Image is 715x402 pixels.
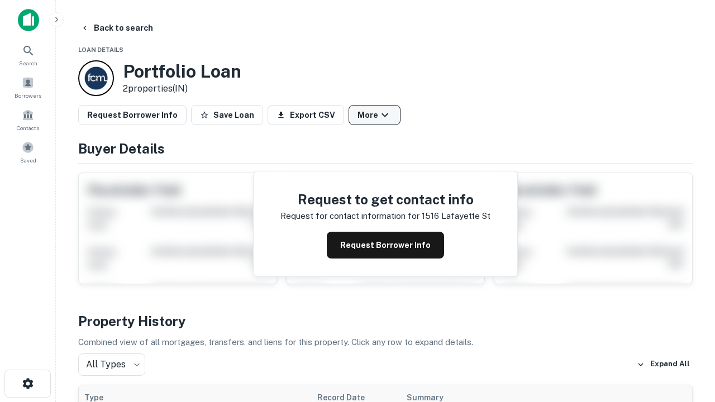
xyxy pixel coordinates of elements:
div: All Types [78,353,145,376]
button: Request Borrower Info [78,105,187,125]
h4: Property History [78,311,693,331]
p: Combined view of all mortgages, transfers, and liens for this property. Click any row to expand d... [78,336,693,349]
button: Back to search [76,18,158,38]
p: 2 properties (IN) [123,82,241,95]
a: Borrowers [3,72,53,102]
img: capitalize-icon.png [18,9,39,31]
p: Request for contact information for [280,209,420,223]
a: Saved [3,137,53,167]
span: Contacts [17,123,39,132]
iframe: Chat Widget [659,277,715,331]
span: Search [19,59,37,68]
a: Search [3,40,53,70]
span: Borrowers [15,91,41,100]
h4: Request to get contact info [280,189,490,209]
span: Loan Details [78,46,123,53]
button: Expand All [634,356,693,373]
a: Contacts [3,104,53,135]
p: 1516 lafayette st [422,209,490,223]
h4: Buyer Details [78,138,693,159]
button: Save Loan [191,105,263,125]
span: Saved [20,156,36,165]
button: Export CSV [268,105,344,125]
h3: Portfolio Loan [123,61,241,82]
button: More [349,105,401,125]
button: Request Borrower Info [327,232,444,259]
